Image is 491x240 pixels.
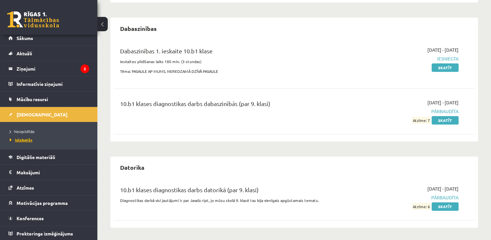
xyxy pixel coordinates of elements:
a: Skatīt [432,202,459,211]
span: Izlabotās [10,137,32,142]
span: Pārbaudīta [352,108,459,115]
a: Sākums [8,31,89,46]
span: [DEMOGRAPHIC_DATA] [17,112,68,117]
h2: Datorika [114,160,151,175]
h2: Dabaszinības [114,21,163,36]
legend: Informatīvie ziņojumi [17,76,89,91]
a: Digitālie materiāli [8,150,89,165]
span: Iesniegta [352,55,459,62]
span: Digitālie materiāli [17,154,55,160]
span: [DATE] - [DATE] [427,47,459,53]
a: Aktuāli [8,46,89,61]
a: Mācību resursi [8,92,89,107]
a: Rīgas 1. Tālmācības vidusskola [7,11,59,28]
a: [DEMOGRAPHIC_DATA] [8,107,89,122]
i: 2 [80,64,89,73]
div: 10.b1 klases diagnostikas darbs dabaszinībās (par 9. klasi) [120,99,342,111]
legend: Ziņojumi [17,61,89,76]
span: [DATE] - [DATE] [427,99,459,106]
a: Ziņojumi2 [8,61,89,76]
span: Neizpildītās [10,129,34,134]
a: Informatīvie ziņojumi [8,76,89,91]
span: Atzīmes [17,185,34,191]
a: Konferences [8,211,89,226]
a: Atzīmes [8,180,89,195]
span: Aktuāli [17,50,32,56]
p: Tēma: PASAULE AP MUMS. NEREDZAMĀ DZĪVĀ PASAULE [120,68,342,74]
a: Motivācijas programma [8,195,89,210]
span: Pārbaudīta [352,194,459,201]
span: Atzīme: 6 [412,203,431,210]
span: [DATE] - [DATE] [427,185,459,192]
legend: Maksājumi [17,165,89,180]
a: Neizpildītās [10,128,91,134]
span: Atzīme: 7 [412,117,431,124]
a: Maksājumi [8,165,89,180]
span: Sākums [17,35,33,41]
div: 10.b1 klases diagnostikas darbs datorikā (par 9. klasi) [120,185,342,197]
span: Proktoringa izmēģinājums [17,231,73,236]
span: Mācību resursi [17,96,48,102]
a: Skatīt [432,116,459,125]
a: Izlabotās [10,137,91,143]
span: Konferences [17,215,44,221]
a: Skatīt [432,63,459,72]
p: Diagnostikas darbā visi jautājumi ir par JavaScript, jo mūsu skolā 9. klasē tas bija vienīgais ap... [120,197,342,203]
p: Ieskaites pildīšanas laiks 180 min. (3 stundas) [120,59,342,64]
span: Motivācijas programma [17,200,68,206]
div: Dabaszinības 1. ieskaite 10.b1 klase [120,47,342,59]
